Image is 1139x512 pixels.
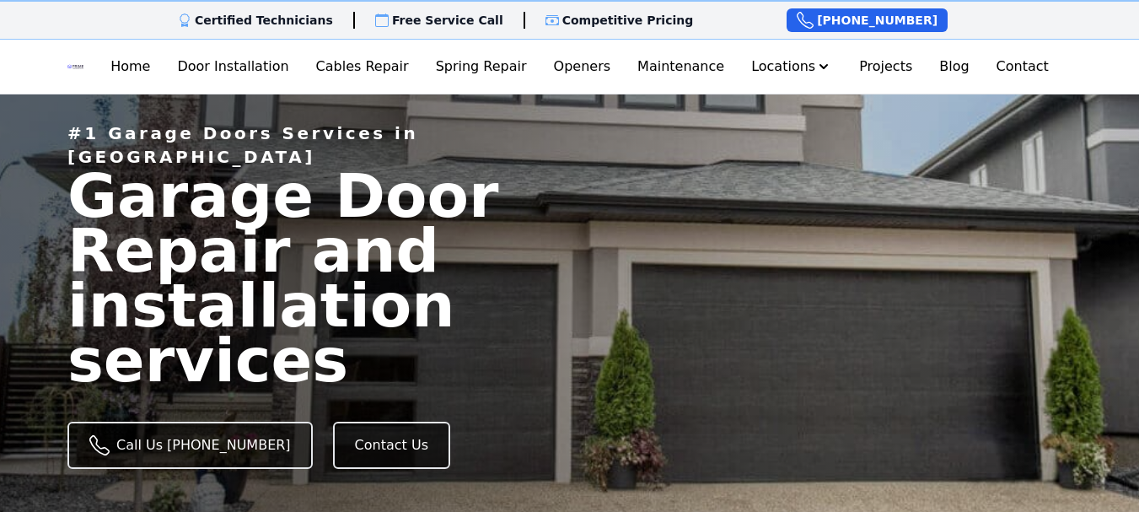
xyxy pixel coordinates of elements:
a: [PHONE_NUMBER] [787,8,948,32]
a: Door Installation [170,50,295,84]
span: Garage Door Repair and installation services [67,160,498,395]
a: Blog [932,50,975,84]
a: Cables Repair [309,50,416,84]
button: Locations [744,50,839,84]
p: Competitive Pricing [562,12,694,29]
p: #1 Garage Doors Services in [GEOGRAPHIC_DATA] [67,121,553,169]
a: Projects [852,50,919,84]
p: Free Service Call [392,12,503,29]
p: Certified Technicians [195,12,333,29]
a: Contact [990,50,1056,84]
a: Contact Us [333,422,450,469]
a: Maintenance [631,50,731,84]
img: Logo [67,53,83,80]
a: Home [104,50,157,84]
a: Spring Repair [429,50,534,84]
a: Call Us [PHONE_NUMBER] [67,422,313,469]
a: Openers [547,50,618,84]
